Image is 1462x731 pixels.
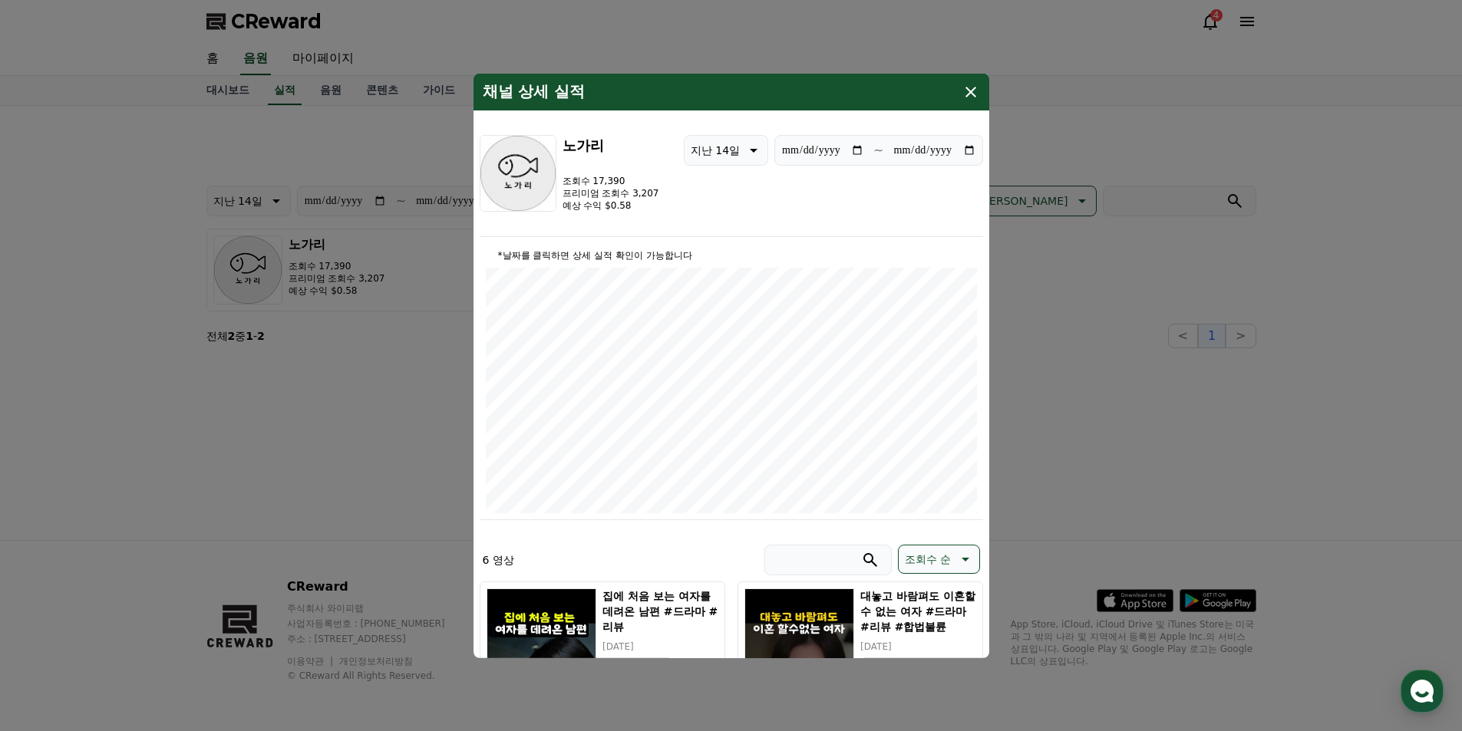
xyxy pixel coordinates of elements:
[480,134,556,211] img: 노가리
[563,134,659,156] h3: 노가리
[602,588,718,634] h5: 집에 처음 보는 여자를 데려온 남편 #드라마 #리뷰
[474,73,989,657] div: modal
[198,486,295,525] a: 설정
[602,640,718,652] p: [DATE]
[483,552,514,567] p: 6 영상
[905,548,951,569] p: 조회수 순
[563,199,659,211] p: 예상 수익 $0.58
[5,486,101,525] a: 홈
[684,134,768,165] button: 지난 14일
[140,510,159,522] span: 대화
[237,509,256,522] span: 설정
[563,186,659,199] p: 프리미엄 조회수 3,207
[563,174,659,186] p: 조회수 17,390
[486,249,977,261] p: *날짜를 클릭하면 상세 실적 확인이 가능합니다
[101,486,198,525] a: 대화
[48,509,58,522] span: 홈
[860,640,975,652] p: [DATE]
[483,82,586,100] h4: 채널 상세 실적
[860,588,975,634] h5: 대놓고 바람펴도 이혼할 수 없는 여자 #드라마 #리뷰 #합법불륜
[898,544,979,573] button: 조회수 순
[691,139,740,160] p: 지난 14일
[873,140,883,159] p: ~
